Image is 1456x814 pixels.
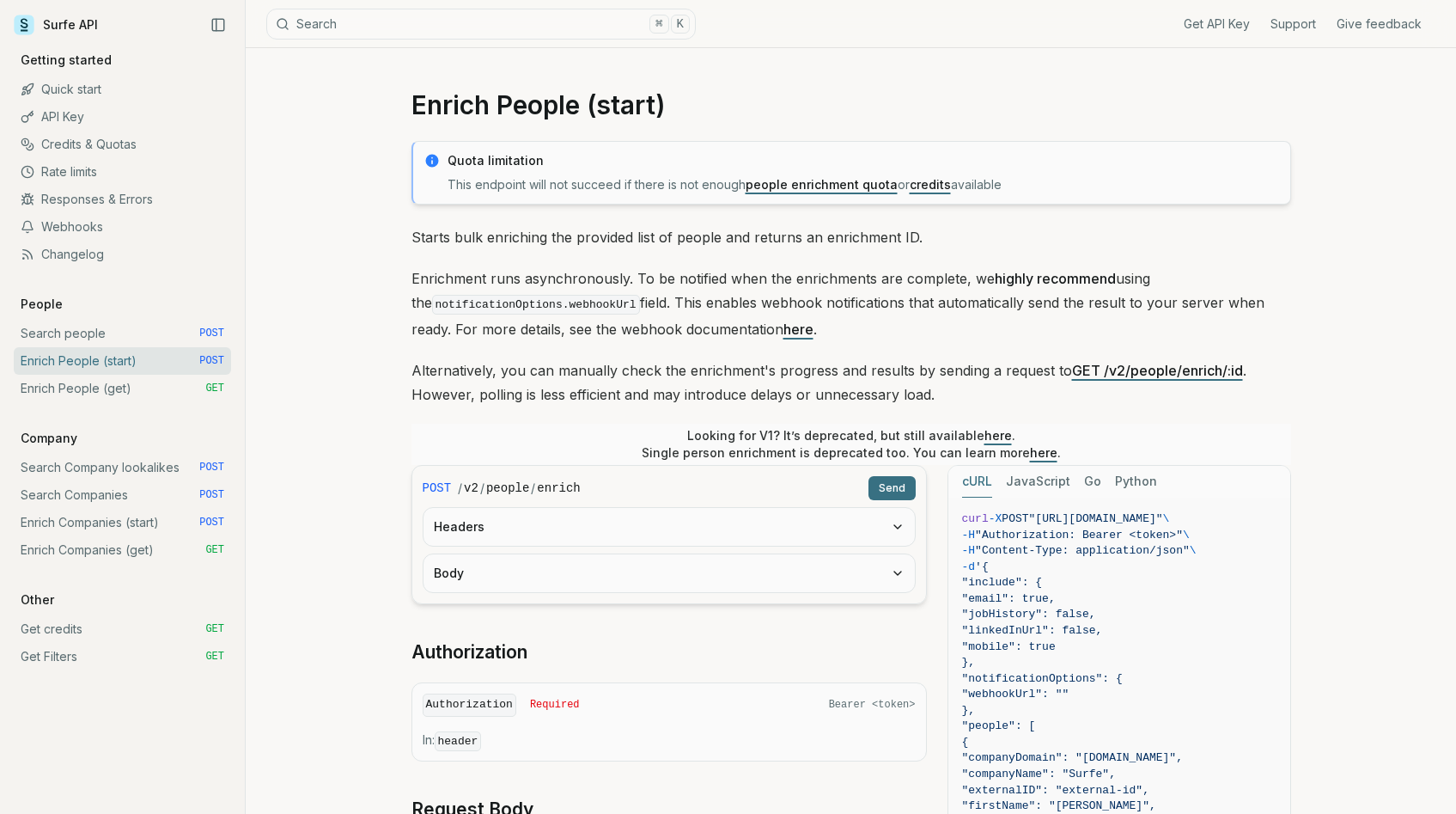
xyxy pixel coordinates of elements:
[1029,512,1163,525] span: "[URL][DOMAIN_NAME]"
[746,177,898,192] a: people enrichment quota
[14,320,231,347] a: Search people POST
[199,488,224,502] span: POST
[531,480,535,497] span: /
[14,241,231,268] a: Changelog
[962,544,976,557] span: -H
[205,543,224,557] span: GET
[14,186,231,213] a: Responses & Errors
[1030,445,1057,460] a: here
[14,103,231,131] a: API Key
[14,76,231,103] a: Quick start
[199,461,224,474] span: POST
[14,347,231,375] a: Enrich People (start) POST
[984,428,1012,443] a: here
[962,672,1123,685] span: "notificationOptions": {
[205,382,224,395] span: GET
[975,560,989,573] span: '{
[1163,512,1170,525] span: \
[962,466,992,498] button: cURL
[910,177,951,192] a: credits
[411,358,1291,407] p: Alternatively, you can manually check the enrichment's progress and results by sending a request ...
[868,476,916,500] button: Send
[14,158,231,186] a: Rate limits
[423,731,916,750] p: In:
[962,624,1103,637] span: "linkedInUrl": false,
[423,554,915,592] button: Body
[989,512,1002,525] span: -X
[962,736,969,749] span: {
[14,375,231,402] a: Enrich People (get) GET
[962,688,1069,701] span: "webhookUrl": ""
[14,430,84,447] p: Company
[962,768,1116,780] span: "companyName": "Surfe",
[199,327,224,340] span: POST
[829,698,916,712] span: Bearer <token>
[962,719,1036,732] span: "people": [
[783,321,813,338] a: here
[14,52,119,69] p: Getting started
[962,704,976,717] span: },
[411,225,1291,249] p: Starts bulk enriching the provided list of people and returns an enrichment ID.
[411,266,1291,341] p: Enrichment runs asynchronously. To be notified when the enrichments are complete, we using the fi...
[1072,362,1243,379] a: GET /v2/people/enrich/:id
[1270,15,1316,33] a: Support
[205,622,224,636] span: GET
[962,751,1183,764] span: "companyDomain": "[DOMAIN_NAME]",
[975,544,1190,557] span: "Content-Type: application/json"
[448,176,1280,193] p: This endpoint will not succeed if there is not enough or available
[432,295,640,315] code: notificationOptions.webhookUrl
[486,480,529,497] code: people
[14,591,61,609] p: Other
[14,131,231,158] a: Credits & Quotas
[199,354,224,368] span: POST
[411,89,1291,120] h1: Enrich People (start)
[1184,15,1250,33] a: Get API Key
[962,656,976,669] span: },
[423,694,516,717] code: Authorization
[1002,512,1028,525] span: POST
[962,799,1156,812] span: "firstName": "[PERSON_NAME]",
[423,480,452,497] span: POST
[1337,15,1422,33] a: Give feedback
[962,576,1043,589] span: "include": {
[205,12,231,38] button: Collapse Sidebar
[1084,466,1101,498] button: Go
[458,480,462,497] span: /
[14,454,231,481] a: Search Company lookalikes POST
[435,731,482,751] code: header
[14,296,70,313] p: People
[962,640,1056,653] span: "mobile": true
[1190,544,1197,557] span: \
[266,9,696,40] button: Search⌘K
[1115,466,1157,498] button: Python
[962,512,989,525] span: curl
[962,560,976,573] span: -d
[962,529,976,542] span: -H
[642,427,1061,462] p: Looking for V1? It’s deprecated, but still available . Single person enrichment is deprecated too...
[537,480,580,497] code: enrich
[14,12,98,38] a: Surfe API
[464,480,478,497] code: v2
[649,15,668,34] kbd: ⌘
[14,481,231,509] a: Search Companies POST
[411,640,527,664] a: Authorization
[14,643,231,670] a: Get Filters GET
[14,615,231,643] a: Get credits GET
[671,15,690,34] kbd: K
[423,508,915,546] button: Headers
[975,529,1183,542] span: "Authorization: Bearer <token>"
[995,270,1116,287] strong: highly recommend
[1183,529,1190,542] span: \
[205,650,224,664] span: GET
[530,698,580,712] span: Required
[448,152,1280,169] p: Quota limitation
[199,516,224,529] span: POST
[962,784,1149,797] span: "externalID": "external-id",
[480,480,484,497] span: /
[962,608,1096,621] span: "jobHistory": false,
[14,213,231,241] a: Webhooks
[14,509,231,536] a: Enrich Companies (start) POST
[962,592,1056,605] span: "email": true,
[14,536,231,564] a: Enrich Companies (get) GET
[1006,466,1070,498] button: JavaScript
